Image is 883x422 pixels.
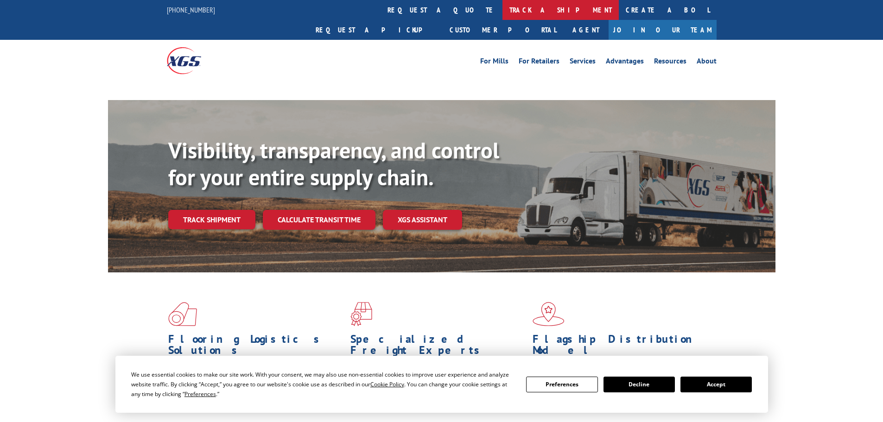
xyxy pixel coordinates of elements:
[606,57,644,68] a: Advantages
[184,390,216,398] span: Preferences
[443,20,563,40] a: Customer Portal
[263,210,375,230] a: Calculate transit time
[383,210,462,230] a: XGS ASSISTANT
[370,380,404,388] span: Cookie Policy
[167,5,215,14] a: [PHONE_NUMBER]
[480,57,508,68] a: For Mills
[350,334,526,360] h1: Specialized Freight Experts
[697,57,717,68] a: About
[570,57,596,68] a: Services
[168,210,255,229] a: Track shipment
[168,136,499,191] b: Visibility, transparency, and control for your entire supply chain.
[609,20,717,40] a: Join Our Team
[526,377,597,392] button: Preferences
[168,334,343,360] h1: Flooring Logistics Solutions
[131,370,515,399] div: We use essential cookies to make our site work. With your consent, we may also use non-essential ...
[115,356,768,413] div: Cookie Consent Prompt
[533,334,708,360] h1: Flagship Distribution Model
[654,57,686,68] a: Resources
[309,20,443,40] a: Request a pickup
[533,302,565,326] img: xgs-icon-flagship-distribution-model-red
[603,377,675,392] button: Decline
[168,302,197,326] img: xgs-icon-total-supply-chain-intelligence-red
[350,302,372,326] img: xgs-icon-focused-on-flooring-red
[680,377,752,392] button: Accept
[563,20,609,40] a: Agent
[519,57,559,68] a: For Retailers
